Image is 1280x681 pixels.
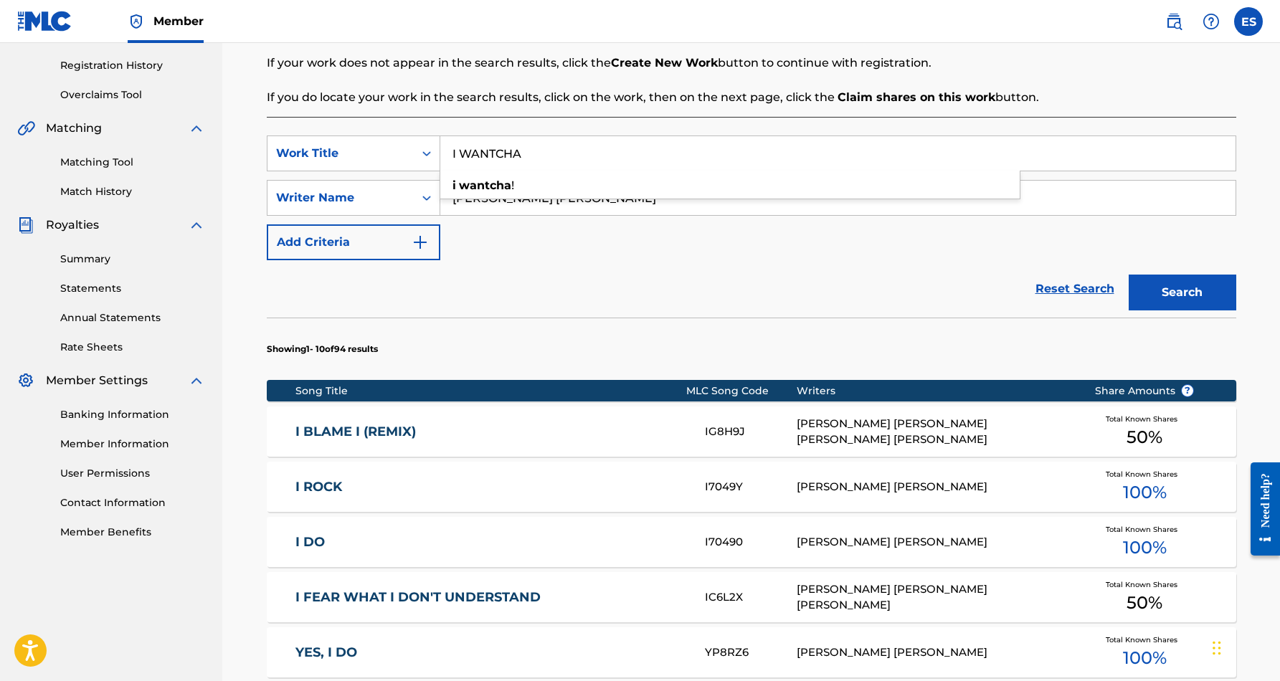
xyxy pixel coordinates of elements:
strong: Claim shares on this work [838,90,995,104]
a: I BLAME I (REMIX) [295,424,686,440]
img: expand [188,372,205,389]
a: I ROCK [295,479,686,495]
div: [PERSON_NAME] [PERSON_NAME] [797,534,1073,551]
strong: i [452,178,456,192]
img: expand [188,216,205,234]
span: Member Settings [46,372,148,389]
span: Total Known Shares [1106,414,1183,424]
a: Reset Search [1028,273,1122,305]
div: Writer Name [276,189,405,206]
div: I70490 [705,534,797,551]
a: Banking Information [60,407,205,422]
span: Matching [46,120,102,137]
a: Annual Statements [60,310,205,325]
img: help [1203,13,1220,30]
img: MLC Logo [17,11,72,32]
button: Search [1129,275,1236,310]
strong: Create New Work [611,56,718,70]
a: Contact Information [60,495,205,510]
a: Public Search [1160,7,1188,36]
a: I DO [295,534,686,551]
img: Member Settings [17,372,34,389]
span: 100 % [1123,645,1167,671]
img: Top Rightsholder [128,13,145,30]
div: IG8H9J [705,424,797,440]
div: IC6L2X [705,589,797,606]
span: 50 % [1127,424,1162,450]
span: Share Amounts [1095,384,1194,399]
button: Add Criteria [267,224,440,260]
strong: wantcha [459,178,511,192]
a: Summary [60,252,205,267]
iframe: Resource Center [1240,450,1280,568]
img: Matching [17,120,35,137]
span: Member [153,13,204,29]
p: If you do locate your work in the search results, click on the work, then on the next page, click... [267,89,1236,106]
a: Statements [60,281,205,296]
form: Search Form [267,135,1236,318]
span: ! [511,178,514,192]
img: 9d2ae6d4665cec9f34b9.svg [412,234,429,251]
a: Rate Sheets [60,340,205,355]
span: Royalties [46,216,99,234]
div: Writers [797,384,1073,399]
span: Total Known Shares [1106,524,1183,535]
span: ? [1182,385,1193,396]
p: If your work does not appear in the search results, click the button to continue with registration. [267,54,1236,72]
a: Registration History [60,58,205,73]
iframe: Chat Widget [1208,612,1280,681]
span: Total Known Shares [1106,469,1183,480]
span: 100 % [1123,480,1167,505]
img: Royalties [17,216,34,234]
span: Total Known Shares [1106,579,1183,590]
div: YP8RZ6 [705,644,797,661]
div: MLC Song Code [686,384,797,399]
div: Help [1197,7,1226,36]
img: expand [188,120,205,137]
div: Work Title [276,145,405,162]
div: Song Title [295,384,686,399]
div: User Menu [1234,7,1263,36]
a: Match History [60,184,205,199]
span: 50 % [1127,590,1162,616]
div: [PERSON_NAME] [PERSON_NAME] [PERSON_NAME] [PERSON_NAME] [797,416,1073,448]
a: Member Information [60,437,205,452]
div: [PERSON_NAME] [PERSON_NAME] [PERSON_NAME] [797,581,1073,614]
a: User Permissions [60,466,205,481]
div: Drag [1213,627,1221,670]
div: [PERSON_NAME] [PERSON_NAME] [797,479,1073,495]
div: I7049Y [705,479,797,495]
div: [PERSON_NAME] [PERSON_NAME] [797,644,1073,661]
a: Matching Tool [60,155,205,170]
a: Overclaims Tool [60,87,205,103]
span: Total Known Shares [1106,634,1183,645]
a: I FEAR WHAT I DON'T UNDERSTAND [295,589,686,606]
img: search [1165,13,1182,30]
a: YES, I DO [295,644,686,661]
p: Showing 1 - 10 of 94 results [267,343,378,356]
a: Member Benefits [60,525,205,540]
span: 100 % [1123,535,1167,561]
